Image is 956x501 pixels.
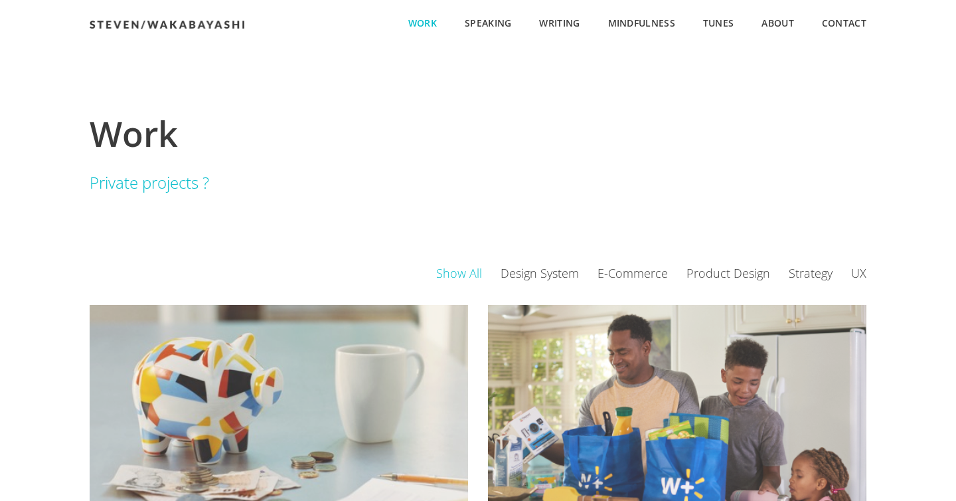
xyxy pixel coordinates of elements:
[851,265,866,281] a: UX
[394,14,451,30] a: Work
[597,265,686,281] a: E-Commerce
[748,14,808,30] a: About
[594,14,689,30] a: Mindfulness
[808,14,866,30] a: Contact
[90,20,244,29] img: logo
[436,265,501,281] a: Show All
[465,17,511,31] span: Speaking
[525,14,594,30] a: Writing
[90,16,244,31] a: Steven Wakabayashi
[539,17,580,31] span: Writing
[451,14,525,30] a: Speaking
[90,171,209,193] a: Private projects ?
[608,17,675,31] span: Mindfulness
[822,17,866,31] span: Contact
[686,265,789,281] a: Product Design
[689,14,748,30] a: Tunes
[761,17,794,31] span: About
[789,265,851,281] a: Strategy
[703,17,734,31] span: Tunes
[90,113,594,154] h1: Work
[408,17,437,31] span: Work
[501,265,597,281] a: Design System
